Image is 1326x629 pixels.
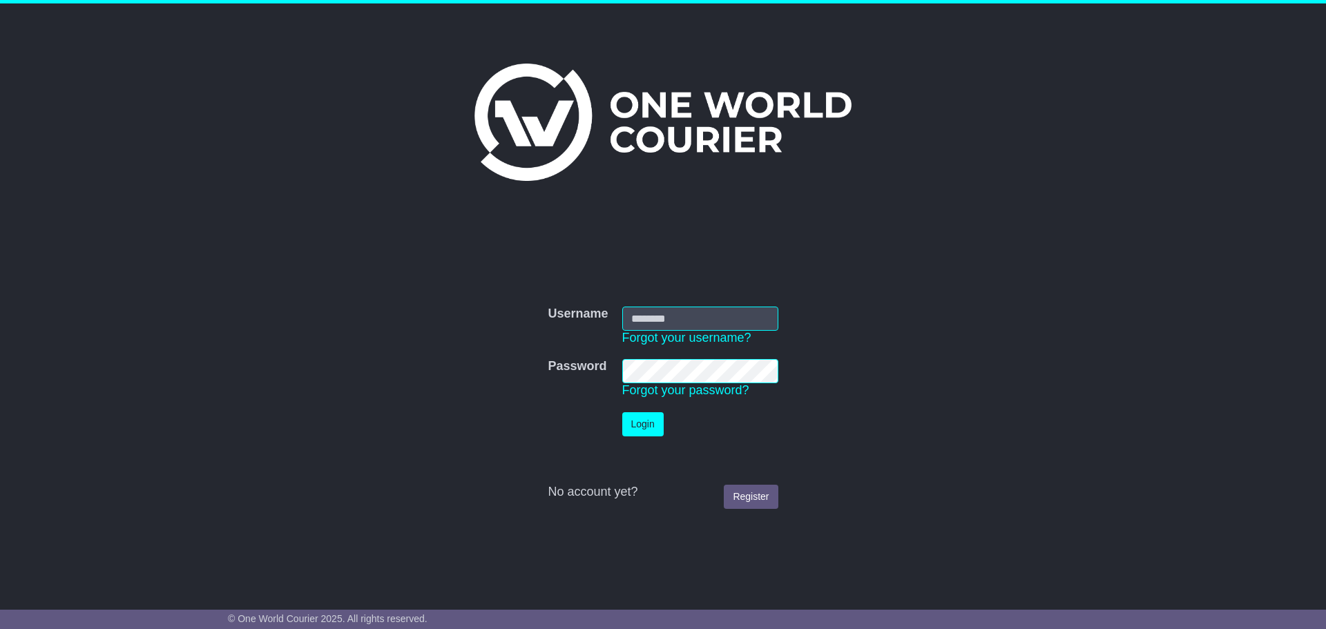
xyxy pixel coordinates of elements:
img: One World [474,64,852,181]
div: No account yet? [548,485,778,500]
button: Login [622,412,664,436]
span: © One World Courier 2025. All rights reserved. [228,613,427,624]
a: Forgot your username? [622,331,751,345]
label: Username [548,307,608,322]
a: Forgot your password? [622,383,749,397]
label: Password [548,359,606,374]
a: Register [724,485,778,509]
